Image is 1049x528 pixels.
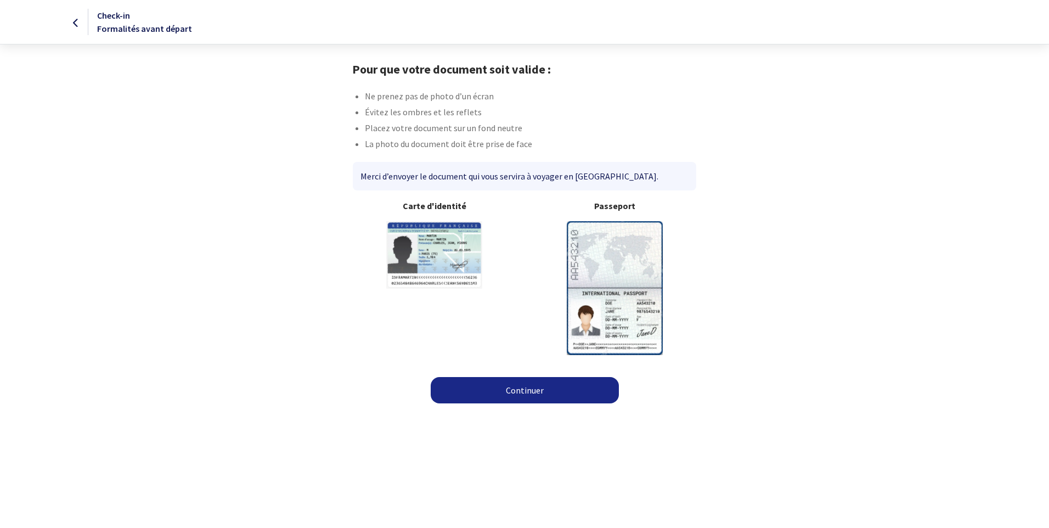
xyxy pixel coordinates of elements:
img: illuPasseport.svg [567,221,663,355]
h1: Pour que votre document soit valide : [352,62,696,76]
li: Placez votre document sur un fond neutre [365,121,696,137]
span: Check-in Formalités avant départ [97,10,192,34]
a: Continuer [431,377,619,403]
b: Passeport [533,199,696,212]
img: illuCNI.svg [386,221,482,289]
li: Évitez les ombres et les reflets [365,105,696,121]
div: Merci d’envoyer le document qui vous servira à voyager en [GEOGRAPHIC_DATA]. [353,162,696,190]
b: Carte d'identité [353,199,516,212]
li: Ne prenez pas de photo d’un écran [365,89,696,105]
li: La photo du document doit être prise de face [365,137,696,153]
